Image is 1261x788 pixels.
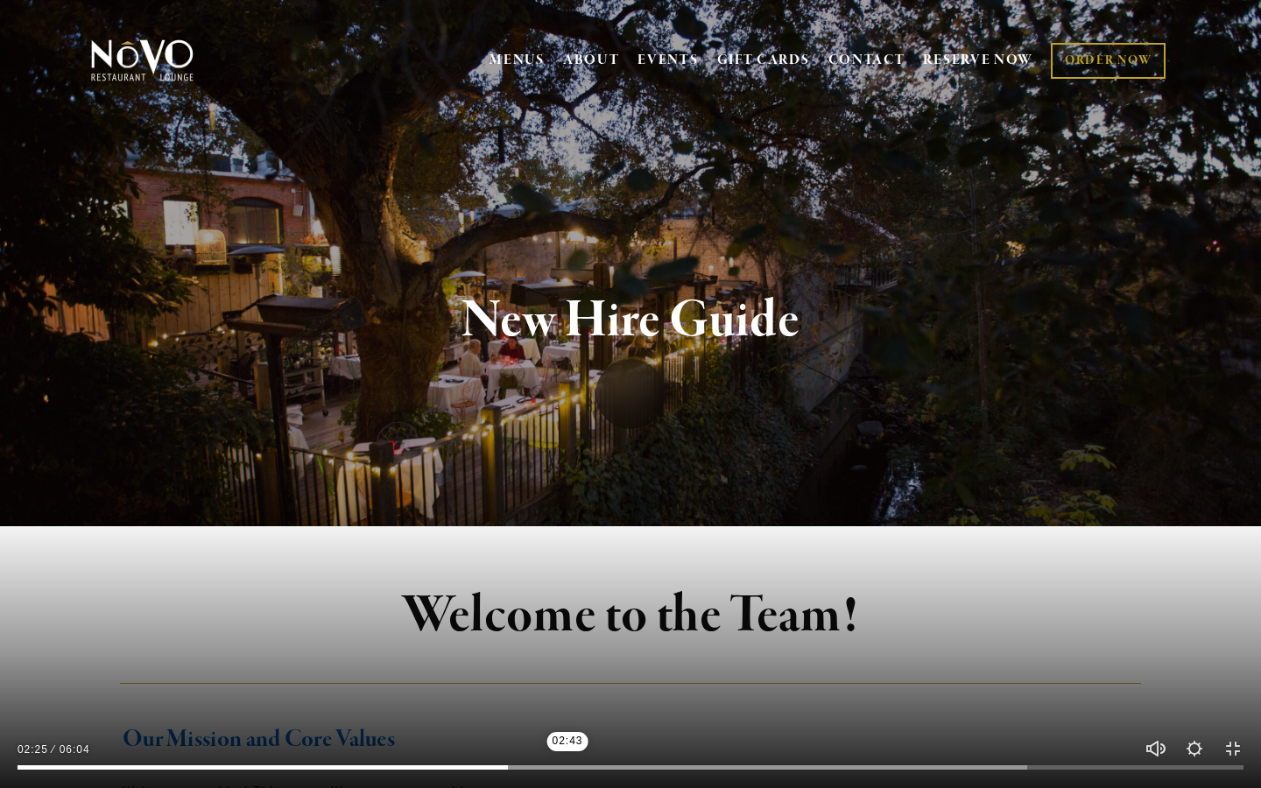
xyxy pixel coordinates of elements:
a: GIFT CARDS [717,44,810,77]
a: MENUS [490,52,545,69]
a: CONTACT [828,44,905,77]
a: ORDER NOW [1051,43,1166,79]
div: Current time [18,741,53,758]
a: RESERVE NOW [923,44,1033,77]
input: Seek [18,762,1243,774]
h1: New Hire Guide [120,292,1141,349]
div: Duration [53,741,95,758]
img: Novo Restaurant &amp; Lounge [88,39,197,82]
a: EVENTS [638,52,698,69]
a: ABOUT [563,52,620,69]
